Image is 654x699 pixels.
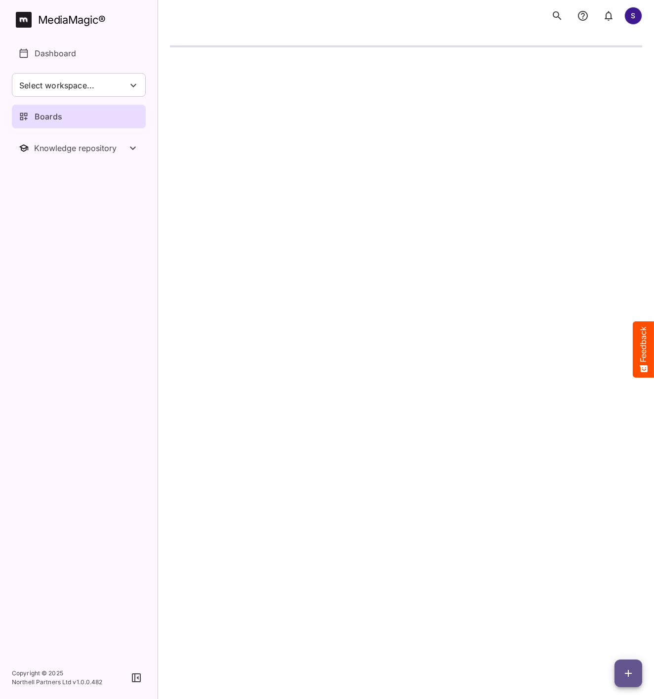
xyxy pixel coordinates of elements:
[12,41,146,65] a: Dashboard
[35,111,62,122] p: Boards
[12,136,146,160] button: Toggle Knowledge repository
[35,47,76,59] p: Dashboard
[38,12,106,28] div: MediaMagic ®
[19,80,94,91] span: Select workspace...
[16,12,146,28] a: MediaMagic®
[547,6,567,26] button: search
[12,669,103,678] p: Copyright © 2025
[12,105,146,128] a: Boards
[599,6,618,26] button: notifications
[633,321,654,378] button: Feedback
[12,678,103,687] p: Northell Partners Ltd v 1.0.0.482
[12,136,146,160] nav: Knowledge repository
[34,143,127,153] div: Knowledge repository
[573,6,593,26] button: notifications
[624,7,642,25] div: S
